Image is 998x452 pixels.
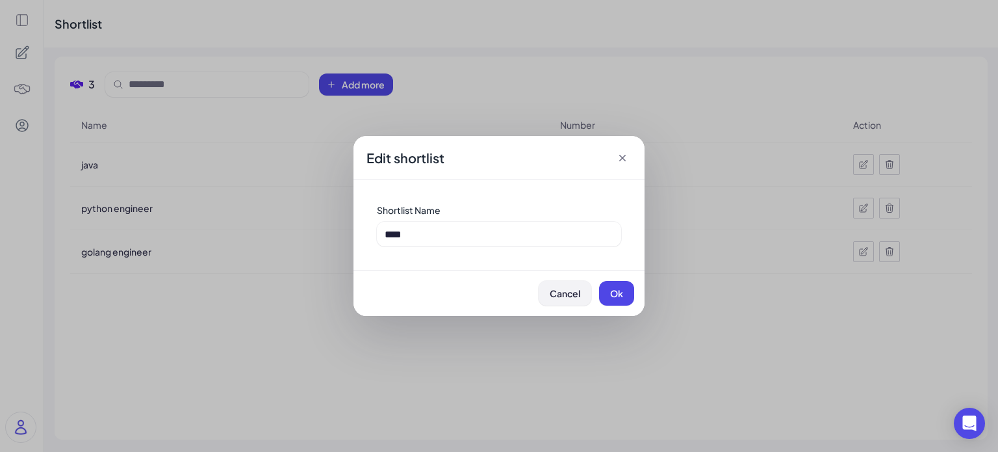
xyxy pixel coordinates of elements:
button: Cancel [539,281,591,306]
button: Ok [599,281,634,306]
div: Open Intercom Messenger [954,408,985,439]
span: Ok [610,287,623,299]
div: Shortlist Name [377,204,621,217]
span: Edit shortlist [366,149,444,167]
span: Cancel [550,287,580,299]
